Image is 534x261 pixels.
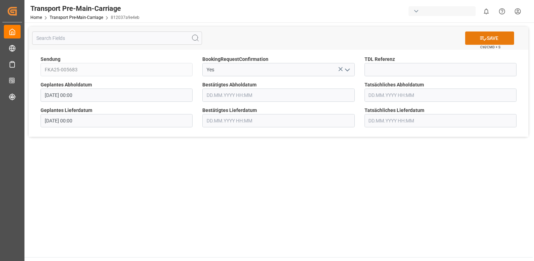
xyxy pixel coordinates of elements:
[202,114,354,127] input: DD.MM.YYYY HH:MM
[365,81,424,89] span: Tatsächliches Abholdatum
[41,89,193,102] input: DD.MM.YYYY HH:MM
[494,3,510,19] button: Help Center
[202,107,257,114] span: Bestätigtes Lieferdatum
[32,31,202,45] input: Search Fields
[41,107,92,114] span: Geplantes Lieferdatum
[478,3,494,19] button: show 0 new notifications
[30,15,42,20] a: Home
[202,56,268,63] span: BookingRequestConfirmation
[41,114,193,127] input: DD.MM.YYYY HH:MM
[365,114,517,127] input: DD.MM.YYYY HH:MM
[365,107,424,114] span: Tatsächliches Lieferdatum
[465,31,514,45] button: SAVE
[341,64,352,75] button: open menu
[365,89,517,102] input: DD.MM.YYYY HH:MM
[50,15,103,20] a: Transport Pre-Main-Carriage
[202,81,257,89] span: Bestätigtes Abholdatum
[202,89,354,102] input: DD.MM.YYYY HH:MM
[480,44,500,50] span: Ctrl/CMD + S
[30,3,139,14] div: Transport Pre-Main-Carriage
[365,56,395,63] span: TDL Referenz
[41,81,92,89] span: Geplantes Abholdatum
[41,56,60,63] span: Sendung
